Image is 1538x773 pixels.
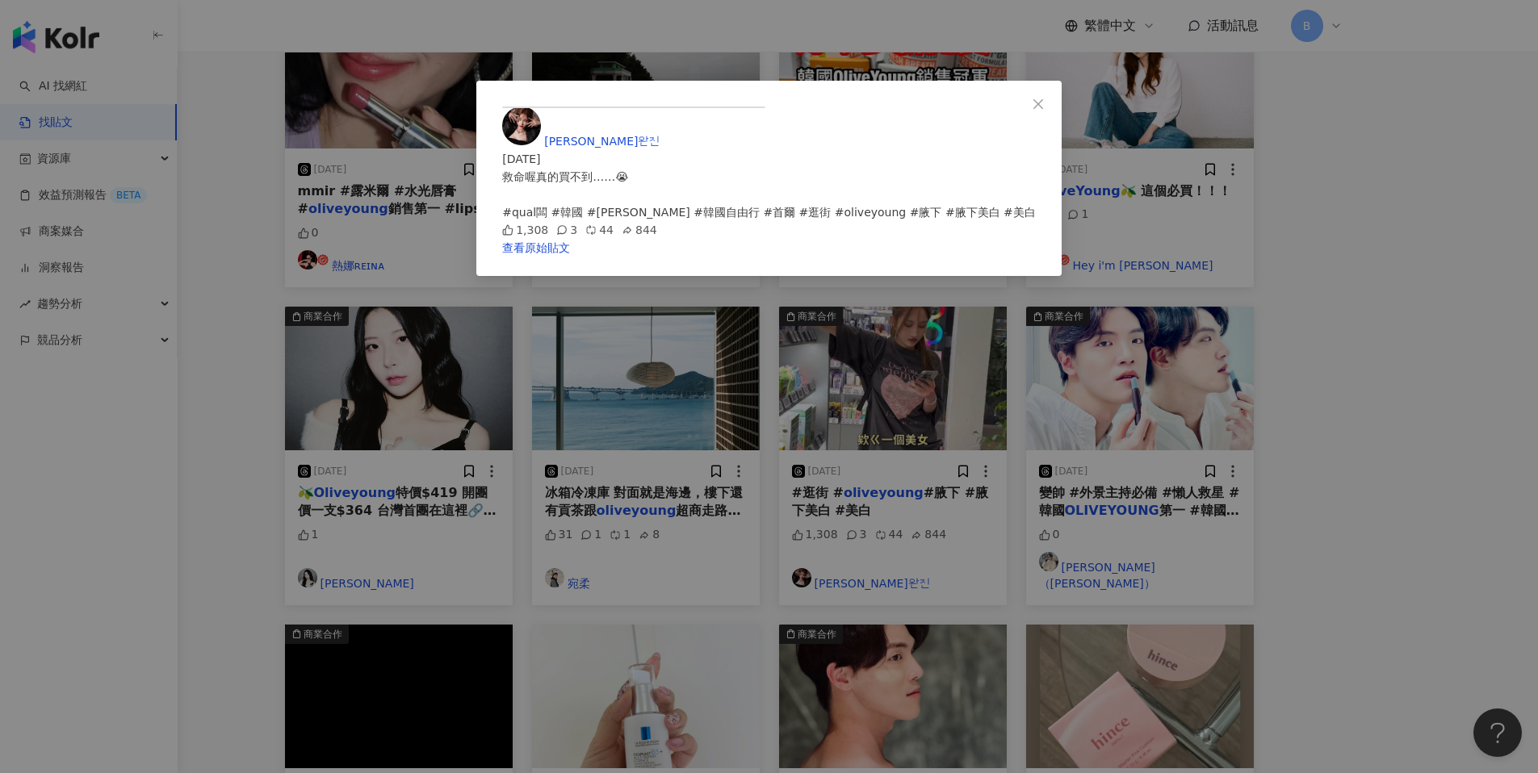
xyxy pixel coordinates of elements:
a: 查看原始貼文 [502,241,570,254]
div: 844 [622,221,657,239]
a: KOL Avatar[PERSON_NAME]완진 [502,135,660,148]
button: Close [1022,88,1054,120]
div: 救命喔真的買不到……😭 #qual闆 #韓國 #[PERSON_NAME] #韓國自由行 #首爾 #逛街 #oliveyoung #腋下 #腋下美白 #美白 [502,168,1036,221]
span: [PERSON_NAME]완진 [544,135,660,148]
div: [DATE] [502,150,1036,168]
span: close [1032,98,1045,111]
div: 44 [585,221,614,239]
div: 3 [556,221,577,239]
img: KOL Avatar [502,107,541,145]
div: 1,308 [502,221,548,239]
